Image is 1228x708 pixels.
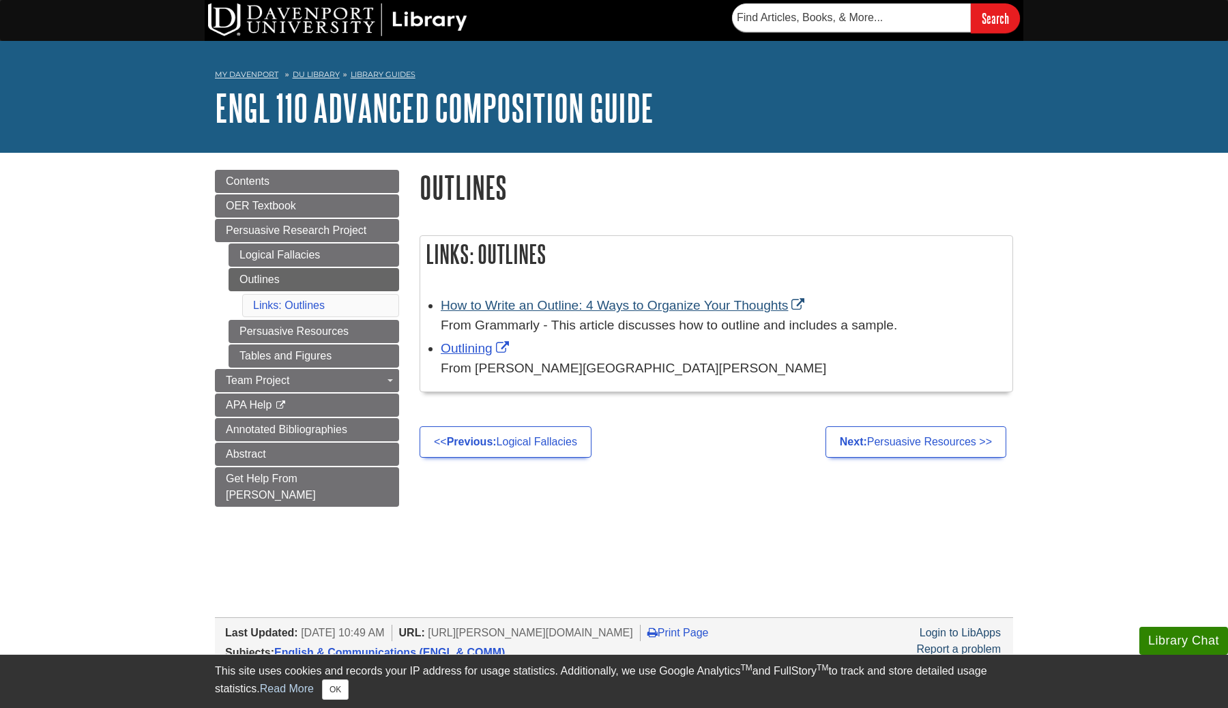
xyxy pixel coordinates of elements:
a: APA Help [215,394,399,417]
form: Searches DU Library's articles, books, and more [732,3,1020,33]
i: This link opens in a new window [275,401,287,410]
a: Outlines [229,268,399,291]
a: Library Guides [351,70,415,79]
i: Print Page [647,627,658,638]
a: Tables and Figures [229,344,399,368]
img: DU Library [208,3,467,36]
a: Next:Persuasive Resources >> [825,426,1006,458]
div: This site uses cookies and records your IP address for usage statistics. Additionally, we use Goo... [215,663,1013,700]
a: OER Textbook [215,194,399,218]
h2: Links: Outlines [420,236,1012,272]
a: Get Help From [PERSON_NAME] [215,467,399,507]
a: Abstract [215,443,399,466]
strong: Next: [840,436,867,447]
h1: Outlines [420,170,1013,205]
a: My Davenport [215,69,278,80]
nav: breadcrumb [215,65,1013,87]
span: Annotated Bibliographies [226,424,347,435]
span: Abstract [226,448,266,460]
a: ENGL 110 Advanced Composition Guide [215,87,654,129]
sup: TM [817,663,828,673]
a: Login to LibApps [920,627,1001,638]
span: Team Project [226,374,289,386]
a: Persuasive Resources [229,320,399,343]
a: Persuasive Research Project [215,219,399,242]
a: Print Page [647,627,709,638]
span: OER Textbook [226,200,296,211]
a: Read More [260,683,314,694]
span: Get Help From [PERSON_NAME] [226,473,316,501]
div: From [PERSON_NAME][GEOGRAPHIC_DATA][PERSON_NAME] [441,359,1006,379]
a: Annotated Bibliographies [215,418,399,441]
span: [DATE] 10:49 AM [301,627,384,638]
span: Persuasive Research Project [226,224,366,236]
span: URL: [399,627,425,638]
button: Library Chat [1139,627,1228,655]
button: Close [322,679,349,700]
input: Search [971,3,1020,33]
a: Logical Fallacies [229,244,399,267]
span: Last Updated: [225,627,298,638]
a: Contents [215,170,399,193]
span: Contents [226,175,269,187]
a: DU Library [293,70,340,79]
a: Team Project [215,369,399,392]
a: English & Communications (ENGL & COMM) [274,647,505,658]
a: Link opens in new window [441,341,512,355]
a: <<Previous:Logical Fallacies [420,426,591,458]
a: Links: Outlines [253,299,325,311]
strong: Previous: [447,436,497,447]
a: Report a problem [916,643,1001,655]
a: Link opens in new window [441,298,808,312]
sup: TM [740,663,752,673]
span: [URL][PERSON_NAME][DOMAIN_NAME] [428,627,633,638]
span: Subjects: [225,647,274,658]
span: APA Help [226,399,272,411]
input: Find Articles, Books, & More... [732,3,971,32]
div: Guide Page Menu [215,170,399,507]
div: From Grammarly - This article discusses how to outline and includes a sample. [441,316,1006,336]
